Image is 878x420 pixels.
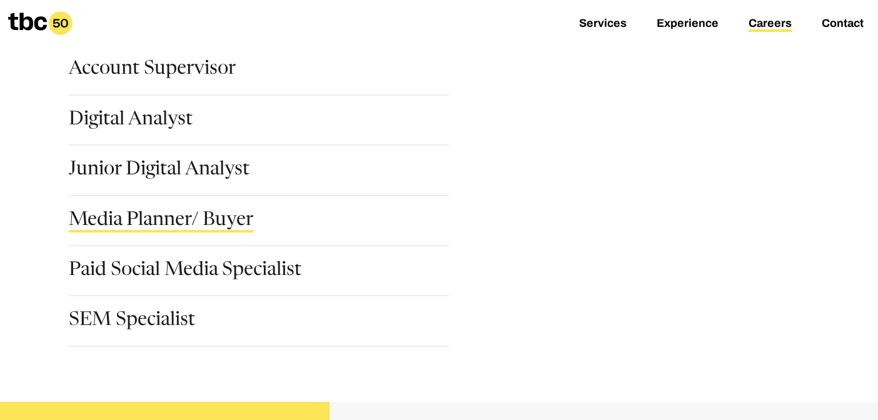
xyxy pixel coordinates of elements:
a: Digital Analyst [69,111,193,132]
a: SEM Specialist [69,311,195,332]
a: Experience [657,17,719,32]
a: Account Supervisor [69,60,236,81]
a: Services [579,17,627,32]
a: Careers [749,17,792,32]
a: Contact [822,17,864,32]
a: Junior Digital Analyst [69,161,250,182]
a: Paid Social Media Specialist [69,261,301,282]
a: Media Planner/ Buyer [69,211,253,232]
